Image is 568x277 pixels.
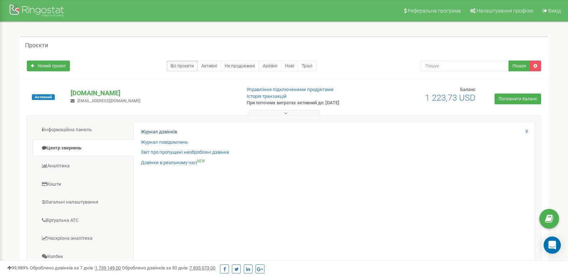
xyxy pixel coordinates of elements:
a: Віртуальна АТС [33,212,134,229]
a: Центр звернень [33,139,134,157]
input: Пошук [421,61,509,71]
span: Реферальна програма [408,8,461,14]
p: [DOMAIN_NAME] [71,89,235,98]
a: Наскрізна аналітика [33,230,134,247]
u: 7 835 073,00 [190,265,215,271]
a: Тріал [298,61,316,71]
a: Колбек [33,248,134,266]
a: Архівні [259,61,281,71]
span: 1 223,73 USD [425,93,476,103]
a: Не продовжені [221,61,259,71]
a: Інформаційна панель [33,121,134,139]
h5: Проєкти [25,42,48,49]
button: Пошук [509,61,530,71]
p: При поточних витратах активний до: [DATE] [247,100,367,106]
a: Історія транзакцій [247,94,287,99]
a: Всі проєкти [167,61,198,71]
span: Оброблено дзвінків за 7 днів : [30,265,121,271]
span: Активний [32,94,55,100]
span: Налаштування профілю [477,8,533,14]
a: Новий проєкт [27,61,70,71]
a: Кошти [33,176,134,193]
span: Вихід [548,8,561,14]
a: Поповнити баланс [495,94,541,104]
a: Журнал дзвінків [141,129,177,135]
sup: NEW [197,159,205,163]
div: Open Intercom Messenger [544,237,561,254]
span: [EMAIL_ADDRESS][DOMAIN_NAME] [77,99,140,103]
a: X [525,128,528,135]
span: 99,989% [7,265,29,271]
u: 1 739 149,00 [95,265,121,271]
span: Баланс [460,87,476,92]
a: Нові [281,61,298,71]
a: Журнал повідомлень [141,139,188,146]
a: Активні [197,61,221,71]
a: Дзвінки в реальному часіNEW [141,159,205,166]
span: Оброблено дзвінків за 30 днів : [122,265,215,271]
a: Загальні налаштування [33,194,134,211]
a: Управління підключеними продуктами [247,87,334,92]
a: Аналiтика [33,157,134,175]
a: Звіт про пропущені необроблені дзвінки [141,149,229,156]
